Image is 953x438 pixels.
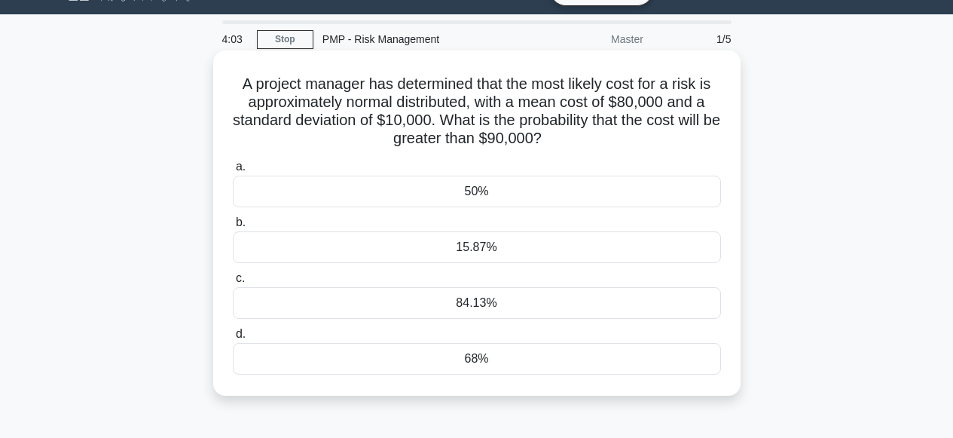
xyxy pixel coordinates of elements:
span: c. [236,271,245,284]
div: 15.87% [233,231,721,263]
a: Stop [257,30,313,49]
h5: A project manager has determined that the most likely cost for a risk is approximately normal dis... [231,75,722,149]
div: 4:03 [213,24,257,54]
span: a. [236,160,246,173]
div: 68% [233,343,721,375]
div: 1/5 [652,24,741,54]
div: 50% [233,176,721,207]
div: 84.13% [233,287,721,319]
div: PMP - Risk Management [313,24,521,54]
div: Master [521,24,652,54]
span: b. [236,216,246,228]
span: d. [236,327,246,340]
